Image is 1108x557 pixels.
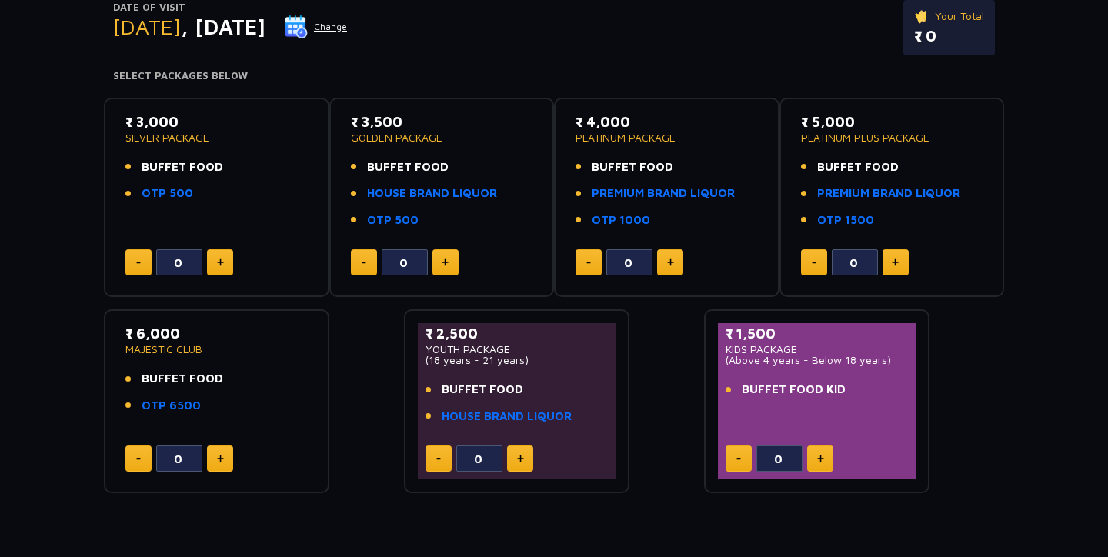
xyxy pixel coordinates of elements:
[442,408,572,425] a: HOUSE BRAND LIQUOR
[367,158,449,176] span: BUFFET FOOD
[442,381,523,399] span: BUFFET FOOD
[742,381,846,399] span: BUFFET FOOD KID
[736,458,741,460] img: minus
[801,112,983,132] p: ₹ 5,000
[817,212,874,229] a: OTP 1500
[817,455,824,462] img: plus
[817,185,960,202] a: PREMIUM BRAND LIQUOR
[592,185,735,202] a: PREMIUM BRAND LIQUOR
[113,14,181,39] span: [DATE]
[726,355,908,365] p: (Above 4 years - Below 18 years)
[142,397,201,415] a: OTP 6500
[817,158,899,176] span: BUFFET FOOD
[517,455,524,462] img: plus
[142,185,193,202] a: OTP 500
[726,323,908,344] p: ₹ 1,500
[667,258,674,266] img: plus
[142,370,223,388] span: BUFFET FOOD
[125,112,308,132] p: ₹ 3,000
[351,112,533,132] p: ₹ 3,500
[217,455,224,462] img: plus
[367,185,497,202] a: HOUSE BRAND LIQUOR
[136,262,141,264] img: minus
[592,158,673,176] span: BUFFET FOOD
[812,262,816,264] img: minus
[426,323,608,344] p: ₹ 2,500
[726,344,908,355] p: KIDS PACKAGE
[136,458,141,460] img: minus
[142,158,223,176] span: BUFFET FOOD
[576,132,758,143] p: PLATINUM PACKAGE
[181,14,265,39] span: , [DATE]
[367,212,419,229] a: OTP 500
[125,132,308,143] p: SILVER PACKAGE
[284,15,348,39] button: Change
[801,132,983,143] p: PLATINUM PLUS PACKAGE
[362,262,366,264] img: minus
[586,262,591,264] img: minus
[351,132,533,143] p: GOLDEN PACKAGE
[125,323,308,344] p: ₹ 6,000
[592,212,650,229] a: OTP 1000
[442,258,449,266] img: plus
[125,344,308,355] p: MAJESTIC CLUB
[217,258,224,266] img: plus
[426,344,608,355] p: YOUTH PACKAGE
[576,112,758,132] p: ₹ 4,000
[113,70,995,82] h4: Select Packages Below
[436,458,441,460] img: minus
[914,8,930,25] img: ticket
[892,258,899,266] img: plus
[426,355,608,365] p: (18 years - 21 years)
[914,25,984,48] p: ₹ 0
[914,8,984,25] p: Your Total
